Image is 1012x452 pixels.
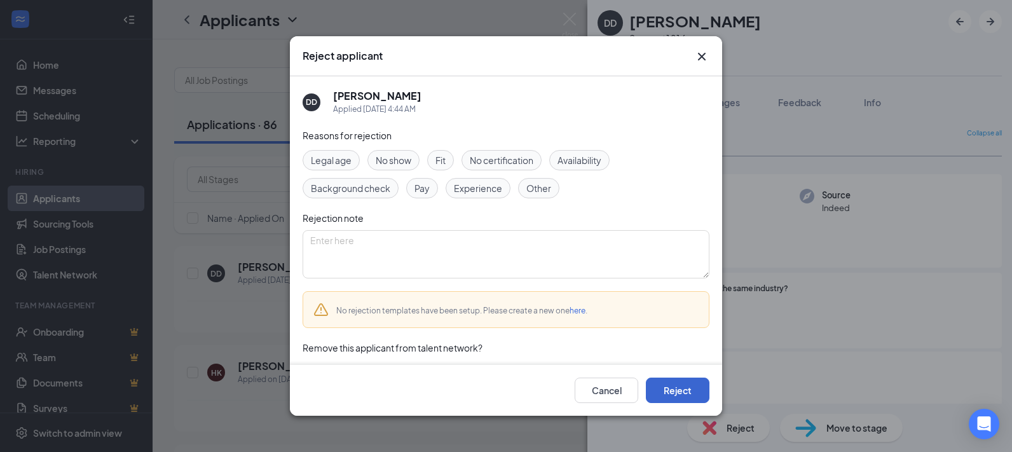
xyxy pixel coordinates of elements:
[694,49,709,64] button: Close
[306,97,317,107] div: DD
[303,49,383,63] h3: Reject applicant
[311,181,390,195] span: Background check
[570,306,585,315] a: here
[303,130,392,141] span: Reasons for rejection
[303,342,482,353] span: Remove this applicant from talent network?
[694,49,709,64] svg: Cross
[333,89,421,103] h5: [PERSON_NAME]
[376,153,411,167] span: No show
[526,181,551,195] span: Other
[454,181,502,195] span: Experience
[336,306,587,315] span: No rejection templates have been setup. Please create a new one .
[557,153,601,167] span: Availability
[313,302,329,317] svg: Warning
[414,181,430,195] span: Pay
[311,153,352,167] span: Legal age
[646,378,709,403] button: Reject
[333,103,421,116] div: Applied [DATE] 4:44 AM
[470,153,533,167] span: No certification
[435,153,446,167] span: Fit
[969,409,999,439] div: Open Intercom Messenger
[575,378,638,403] button: Cancel
[303,212,364,224] span: Rejection note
